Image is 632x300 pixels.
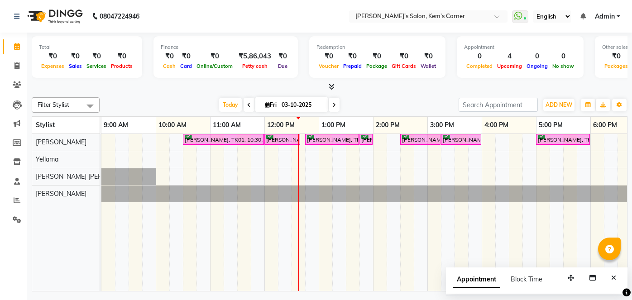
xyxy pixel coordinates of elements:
a: 6:00 PM [591,119,619,132]
div: 4 [495,51,524,62]
div: ₹0 [84,51,109,62]
span: Gift Cards [389,63,418,69]
img: logo [23,4,85,29]
span: Services [84,63,109,69]
div: [PERSON_NAME], TK02, 12:00 PM-12:40 PM, Haircut - [DEMOGRAPHIC_DATA] Hair Cut ([PERSON_NAME]) [265,135,299,144]
span: Sales [67,63,84,69]
div: ₹0 [341,51,364,62]
input: Search Appointment [459,98,538,112]
div: ₹0 [364,51,389,62]
div: ₹0 [275,51,291,62]
a: 11:00 AM [211,119,243,132]
button: ADD NEW [543,99,575,111]
span: Packages [602,63,630,69]
iframe: chat widget [594,264,623,291]
span: [PERSON_NAME] [36,190,86,198]
div: ₹0 [389,51,418,62]
span: Admin [595,12,615,21]
span: Cash [161,63,178,69]
div: Finance [161,43,291,51]
div: [PERSON_NAME], TK01, 10:30 AM-12:00 PM, 3TENX TREATMENT SPSA [184,135,263,144]
span: Today [219,98,242,112]
span: Upcoming [495,63,524,69]
div: Redemption [316,43,438,51]
span: [PERSON_NAME] [36,138,86,146]
div: [PERSON_NAME], TK03, 01:45 PM-02:00 PM, Hair Tong - Below Shoulder [360,135,372,144]
a: 10:00 AM [156,119,189,132]
span: Wallet [418,63,438,69]
div: [PERSON_NAME], TK03, 12:45 PM-01:45 PM, Hairwash - Below Shoulder [306,135,358,144]
div: Total [39,43,135,51]
a: 12:00 PM [265,119,297,132]
div: Appointment [464,43,576,51]
span: Stylist [36,121,55,129]
a: 9:00 AM [101,119,130,132]
div: [PERSON_NAME], TK04, 03:15 PM-04:00 PM, [DEMOGRAPHIC_DATA] hair cut with ([PERSON_NAME]) [442,135,480,144]
span: Online/Custom [194,63,235,69]
div: [PERSON_NAME], TK06, 02:30 PM-03:15 PM, [DEMOGRAPHIC_DATA] hair cut with ([PERSON_NAME]) [401,135,440,144]
span: Expenses [39,63,67,69]
div: 0 [524,51,550,62]
span: ADD NEW [546,101,572,108]
span: Fri [263,101,279,108]
input: 2025-10-03 [279,98,324,112]
b: 08047224946 [100,4,139,29]
div: ₹5,86,043 [235,51,275,62]
span: Filter Stylist [38,101,69,108]
div: 0 [550,51,576,62]
span: Prepaid [341,63,364,69]
div: ₹0 [194,51,235,62]
span: Yellama [36,155,58,163]
a: 4:00 PM [482,119,511,132]
div: ₹0 [418,51,438,62]
div: 0 [464,51,495,62]
div: ₹0 [161,51,178,62]
a: 1:00 PM [319,119,348,132]
span: Completed [464,63,495,69]
span: Package [364,63,389,69]
span: Appointment [453,271,500,288]
span: [PERSON_NAME] [PERSON_NAME] [36,172,139,181]
div: ₹0 [602,51,630,62]
span: Voucher [316,63,341,69]
span: Petty cash [240,63,270,69]
a: 2:00 PM [373,119,402,132]
div: [PERSON_NAME], TK05, 05:00 PM-06:00 PM, Hairwash with blowdry - Waist Length [537,135,589,144]
span: Due [276,63,290,69]
div: ₹0 [39,51,67,62]
span: Ongoing [524,63,550,69]
span: Card [178,63,194,69]
div: ₹0 [109,51,135,62]
span: Block Time [511,275,542,283]
span: Products [109,63,135,69]
div: ₹0 [67,51,84,62]
span: No show [550,63,576,69]
div: ₹0 [316,51,341,62]
div: ₹0 [178,51,194,62]
a: 5:00 PM [536,119,565,132]
a: 3:00 PM [428,119,456,132]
